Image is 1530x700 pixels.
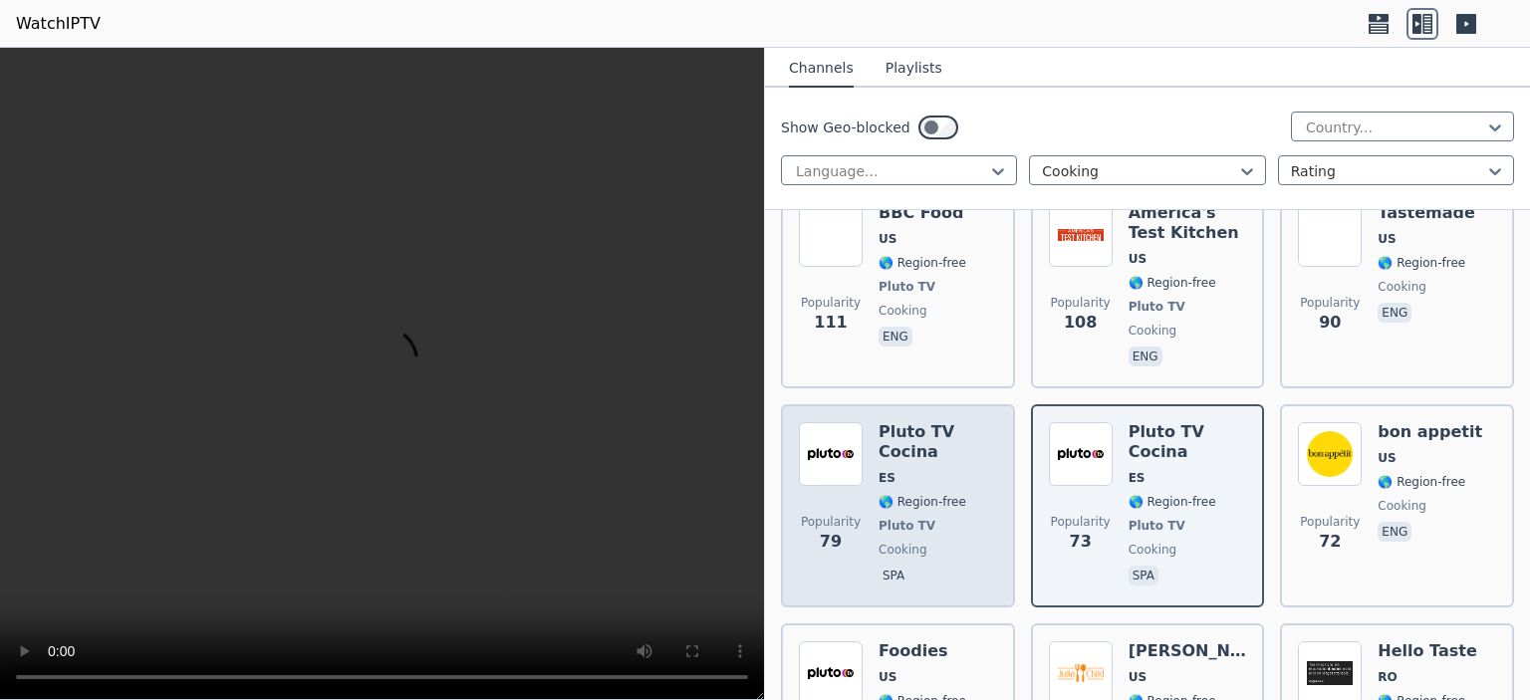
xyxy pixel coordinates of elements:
[1070,530,1092,554] span: 73
[879,231,896,247] span: US
[1298,203,1362,267] img: Tastemade
[879,255,966,271] span: 🌎 Region-free
[1319,311,1341,335] span: 90
[1129,323,1177,339] span: cooking
[1129,299,1185,315] span: Pluto TV
[1300,295,1360,311] span: Popularity
[799,203,863,267] img: BBC Food
[879,279,935,295] span: Pluto TV
[1129,494,1216,510] span: 🌎 Region-free
[1129,203,1247,243] h6: America's Test Kitchen
[1129,275,1216,291] span: 🌎 Region-free
[1378,303,1411,323] p: eng
[1378,422,1482,442] h6: bon appetit
[1378,669,1397,685] span: RO
[801,514,861,530] span: Popularity
[886,50,942,88] button: Playlists
[1051,514,1111,530] span: Popularity
[879,203,966,223] h6: BBC Food
[1378,641,1489,661] h6: Hello Taste
[1378,203,1474,223] h6: Tastemade
[781,117,910,137] label: Show Geo-blocked
[879,566,908,585] p: spa
[879,422,997,462] h6: Pluto TV Cocina
[1378,450,1396,466] span: US
[1129,251,1147,267] span: US
[879,470,895,486] span: ES
[1049,422,1113,486] img: Pluto TV Cocina
[799,422,863,486] img: Pluto TV Cocina
[1378,255,1465,271] span: 🌎 Region-free
[879,518,935,534] span: Pluto TV
[814,311,847,335] span: 111
[801,295,861,311] span: Popularity
[1049,203,1113,267] img: America's Test Kitchen
[879,494,966,510] span: 🌎 Region-free
[1298,422,1362,486] img: bon appetit
[879,303,927,319] span: cooking
[1378,498,1426,514] span: cooking
[1378,474,1465,490] span: 🌎 Region-free
[1129,669,1147,685] span: US
[879,327,912,347] p: eng
[1064,311,1097,335] span: 108
[1129,641,1247,661] h6: [PERSON_NAME]
[1129,470,1146,486] span: ES
[1129,347,1162,366] p: eng
[1300,514,1360,530] span: Popularity
[1129,542,1177,558] span: cooking
[789,50,854,88] button: Channels
[1319,530,1341,554] span: 72
[1051,295,1111,311] span: Popularity
[1129,566,1158,585] p: spa
[879,641,966,661] h6: Foodies
[1129,518,1185,534] span: Pluto TV
[16,12,101,36] a: WatchIPTV
[879,542,927,558] span: cooking
[1378,522,1411,542] p: eng
[879,669,896,685] span: US
[1129,422,1247,462] h6: Pluto TV Cocina
[1378,279,1426,295] span: cooking
[820,530,842,554] span: 79
[1378,231,1396,247] span: US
